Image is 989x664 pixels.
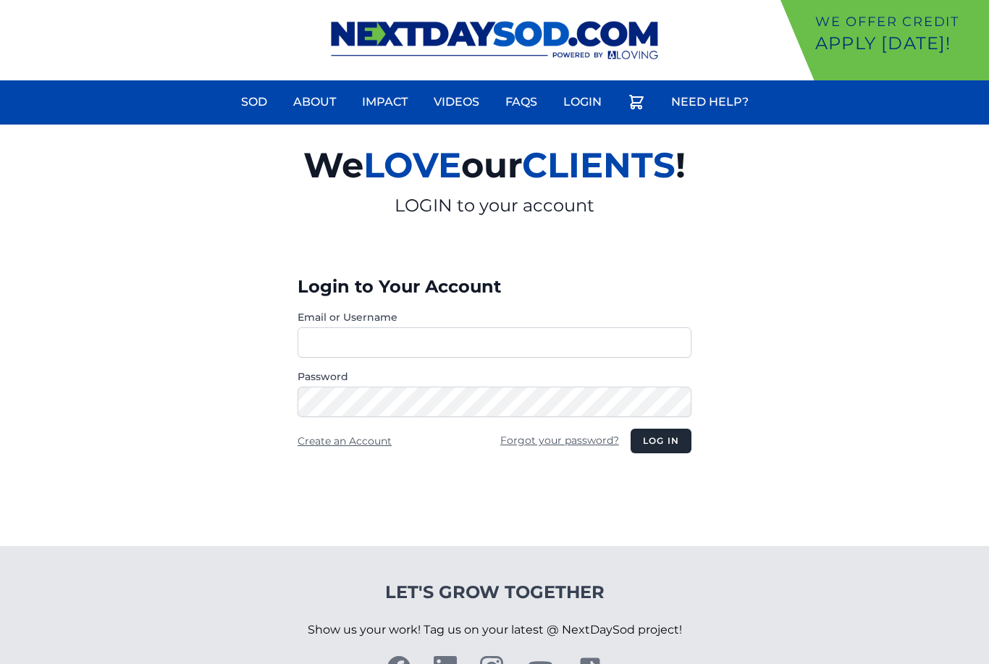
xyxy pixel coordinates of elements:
span: LOVE [363,144,461,186]
a: Forgot your password? [500,434,619,447]
a: FAQs [497,85,546,119]
p: Apply [DATE]! [815,32,983,55]
h4: Let's Grow Together [308,581,682,604]
h2: We our ! [135,136,854,194]
p: We offer Credit [815,12,983,32]
h3: Login to Your Account [298,275,691,298]
span: CLIENTS [522,144,676,186]
label: Email or Username [298,310,691,324]
p: Show us your work! Tag us on your latest @ NextDaySod project! [308,604,682,656]
a: About [285,85,345,119]
a: Create an Account [298,434,392,447]
a: Login [555,85,610,119]
a: Impact [353,85,416,119]
button: Log in [631,429,691,453]
a: Need Help? [662,85,757,119]
a: Videos [425,85,488,119]
p: LOGIN to your account [135,194,854,217]
label: Password [298,369,691,384]
a: Sod [232,85,276,119]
